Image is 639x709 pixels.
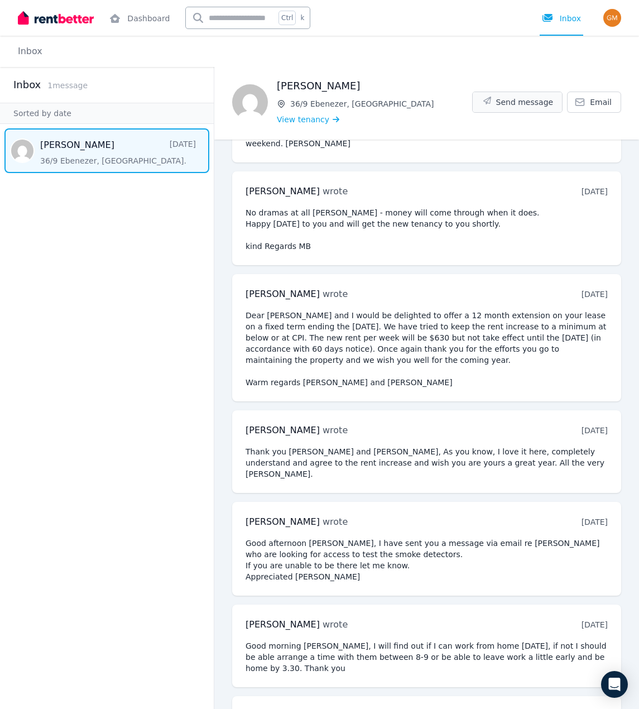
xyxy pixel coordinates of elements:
[601,671,628,698] div: Open Intercom Messenger
[567,92,621,113] a: Email
[323,289,348,299] span: wrote
[323,619,348,630] span: wrote
[18,46,42,56] a: Inbox
[246,425,320,435] span: [PERSON_NAME]
[246,619,320,630] span: [PERSON_NAME]
[277,114,329,125] span: View tenancy
[582,187,608,196] time: [DATE]
[323,425,348,435] span: wrote
[590,97,612,108] span: Email
[13,77,41,93] h2: Inbox
[290,98,472,109] span: 36/9 Ebenezer, [GEOGRAPHIC_DATA]
[473,92,563,112] button: Send message
[582,518,608,526] time: [DATE]
[300,13,304,22] span: k
[246,289,320,299] span: [PERSON_NAME]
[232,84,268,120] img: Mark Burns
[582,426,608,435] time: [DATE]
[582,290,608,299] time: [DATE]
[278,11,296,25] span: Ctrl
[246,516,320,527] span: [PERSON_NAME]
[40,138,196,166] a: [PERSON_NAME][DATE]36/9 Ebenezer, [GEOGRAPHIC_DATA].
[582,620,608,629] time: [DATE]
[246,538,608,582] pre: Good afternoon [PERSON_NAME], I have sent you a message via email re [PERSON_NAME] who are lookin...
[323,516,348,527] span: wrote
[18,9,94,26] img: RentBetter
[277,78,472,94] h1: [PERSON_NAME]
[246,207,608,252] pre: No dramas at all [PERSON_NAME] - money will come through when it does. Happy [DATE] to you and wi...
[603,9,621,27] img: George McArdle
[246,310,608,388] pre: Dear [PERSON_NAME] and I would be delighted to offer a 12 month extension on your lease on a fixe...
[47,81,88,90] span: 1 message
[277,114,339,125] a: View tenancy
[246,446,608,480] pre: Thank you [PERSON_NAME] and [PERSON_NAME], As you know, I love it here, completely understand and...
[496,97,554,108] span: Send message
[542,13,581,24] div: Inbox
[323,186,348,197] span: wrote
[246,640,608,674] pre: Good morning [PERSON_NAME], I will find out if I can work from home [DATE], if not I should be ab...
[246,186,320,197] span: [PERSON_NAME]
